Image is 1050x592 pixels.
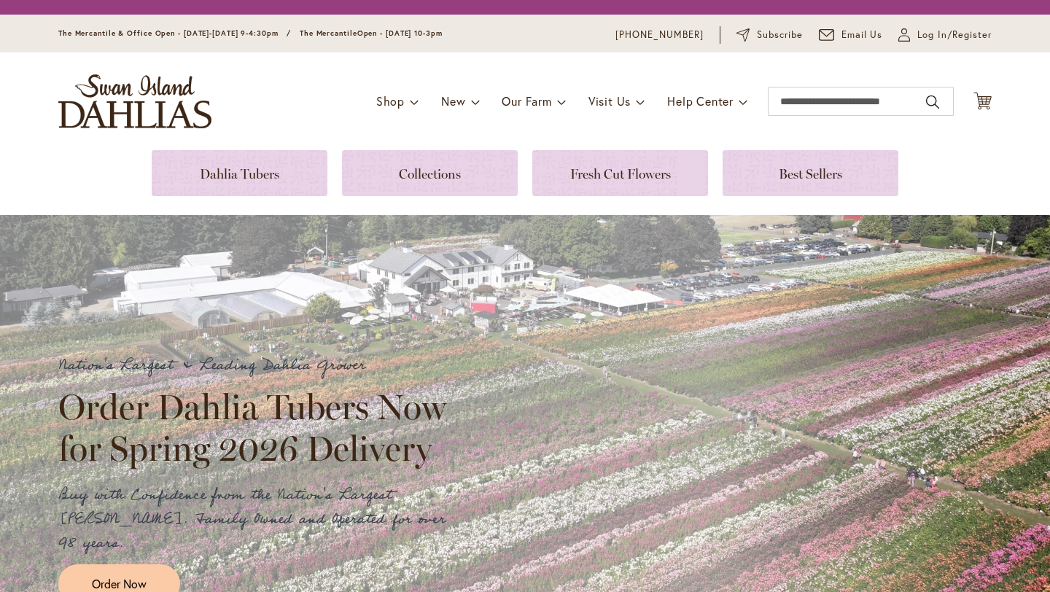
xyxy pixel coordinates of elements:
[58,74,211,128] a: store logo
[376,93,405,109] span: Shop
[357,28,443,38] span: Open - [DATE] 10-3pm
[615,28,704,42] a: [PHONE_NUMBER]
[588,93,631,109] span: Visit Us
[58,28,357,38] span: The Mercantile & Office Open - [DATE]-[DATE] 9-4:30pm / The Mercantile
[58,386,459,468] h2: Order Dahlia Tubers Now for Spring 2026 Delivery
[441,93,465,109] span: New
[92,575,147,592] span: Order Now
[502,93,551,109] span: Our Farm
[58,354,459,378] p: Nation's Largest & Leading Dahlia Grower
[667,93,734,109] span: Help Center
[819,28,883,42] a: Email Us
[58,483,459,556] p: Buy with Confidence from the Nation's Largest [PERSON_NAME]. Family Owned and Operated for over 9...
[736,28,803,42] a: Subscribe
[757,28,803,42] span: Subscribe
[917,28,992,42] span: Log In/Register
[898,28,992,42] a: Log In/Register
[841,28,883,42] span: Email Us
